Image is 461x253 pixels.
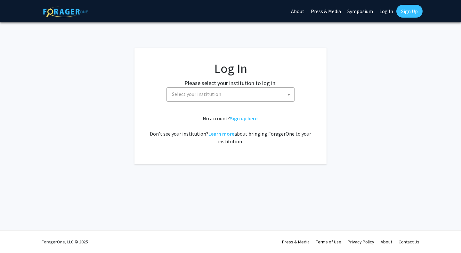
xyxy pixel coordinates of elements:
img: ForagerOne Logo [43,6,88,17]
a: Contact Us [399,239,419,245]
span: Select your institution [172,91,221,97]
label: Please select your institution to log in: [184,79,277,87]
a: Learn more about bringing ForagerOne to your institution [208,130,234,137]
span: Select your institution [166,87,295,102]
h1: Log In [147,61,314,76]
a: Press & Media [282,239,310,245]
a: Privacy Policy [348,239,374,245]
a: Terms of Use [316,239,341,245]
a: Sign Up [396,5,423,18]
a: About [381,239,392,245]
div: ForagerOne, LLC © 2025 [42,231,88,253]
span: Select your institution [169,88,294,101]
a: Sign up here [230,115,257,122]
div: No account? . Don't see your institution? about bringing ForagerOne to your institution. [147,115,314,145]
